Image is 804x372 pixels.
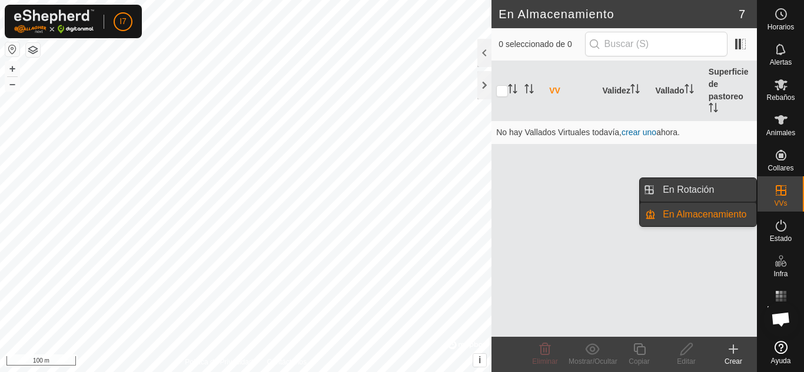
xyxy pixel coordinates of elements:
div: Crear [710,356,757,367]
a: Chat abierto [763,301,799,337]
span: i [479,355,481,365]
span: Eliminar [532,357,557,366]
span: Infra [773,270,788,277]
div: Editar [663,356,710,367]
a: En Almacenamiento [656,203,756,226]
a: Política de Privacidad [185,357,253,367]
p-sorticon: Activar para ordenar [630,86,640,95]
span: Ayuda [771,357,791,364]
span: Rebaños [766,94,795,101]
div: Mostrar/Ocultar [569,356,616,367]
input: Buscar (S) [585,32,727,56]
span: Animales [766,129,795,136]
button: – [5,77,19,91]
button: i [473,354,486,367]
th: Validez [597,61,650,121]
th: Superficie de pastoreo [704,61,757,121]
span: En Almacenamiento [663,207,746,222]
th: Vallado [651,61,704,121]
p-sorticon: Activar para ordenar [524,86,534,95]
span: VVs [774,200,787,207]
img: Logo Gallagher [14,9,94,33]
span: Collares [768,165,793,172]
th: VV [544,61,597,121]
span: Alertas [770,59,792,66]
h2: En Almacenamiento [499,7,739,21]
p-sorticon: Activar para ordenar [508,86,517,95]
td: No hay Vallados Virtuales todavía, ahora. [491,120,757,144]
span: Estado [770,235,792,242]
li: En Almacenamiento [640,203,756,226]
li: En Rotación [640,178,756,202]
p-sorticon: Activar para ordenar [685,86,694,95]
button: + [5,62,19,76]
a: En Rotación [656,178,756,202]
button: Restablecer Mapa [5,42,19,56]
p-sorticon: Activar para ordenar [709,105,718,114]
span: Mapa de Calor [760,306,801,320]
button: Capas del Mapa [26,43,40,57]
span: 0 seleccionado de 0 [499,38,584,51]
div: Copiar [616,356,663,367]
span: Horarios [768,24,794,31]
span: 7 [739,5,745,23]
a: Contáctenos [267,357,307,367]
a: crear uno [622,128,656,137]
span: I7 [119,15,127,28]
span: En Rotación [663,183,714,197]
a: Ayuda [758,336,804,369]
